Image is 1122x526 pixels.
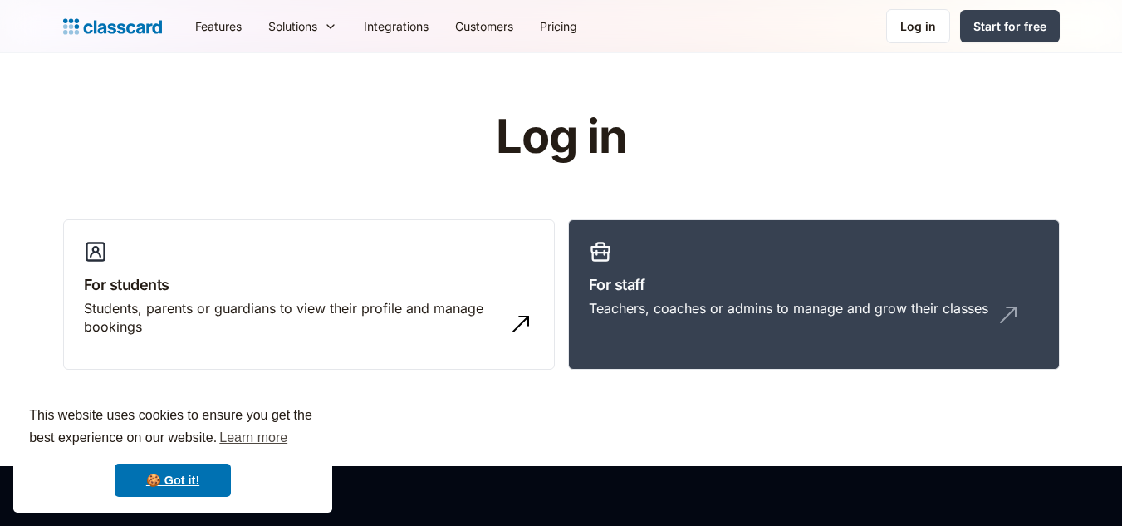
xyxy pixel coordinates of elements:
h3: For staff [589,273,1039,296]
a: Features [182,7,255,45]
div: Start for free [973,17,1046,35]
a: Start for free [960,10,1060,42]
a: dismiss cookie message [115,464,231,497]
a: For studentsStudents, parents or guardians to view their profile and manage bookings [63,219,555,371]
a: Log in [886,9,950,43]
a: Customers [442,7,527,45]
a: Integrations [350,7,442,45]
div: Teachers, coaches or admins to manage and grow their classes [589,299,988,317]
h1: Log in [297,111,825,163]
span: This website uses cookies to ensure you get the best experience on our website. [29,406,316,450]
div: Log in [900,17,936,35]
div: Solutions [268,17,317,35]
a: Pricing [527,7,590,45]
h3: For students [84,273,534,296]
a: For staffTeachers, coaches or admins to manage and grow their classes [568,219,1060,371]
div: Solutions [255,7,350,45]
div: Students, parents or guardians to view their profile and manage bookings [84,299,501,337]
div: cookieconsent [13,390,332,513]
a: learn more about cookies [217,425,290,450]
a: Logo [63,15,162,38]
